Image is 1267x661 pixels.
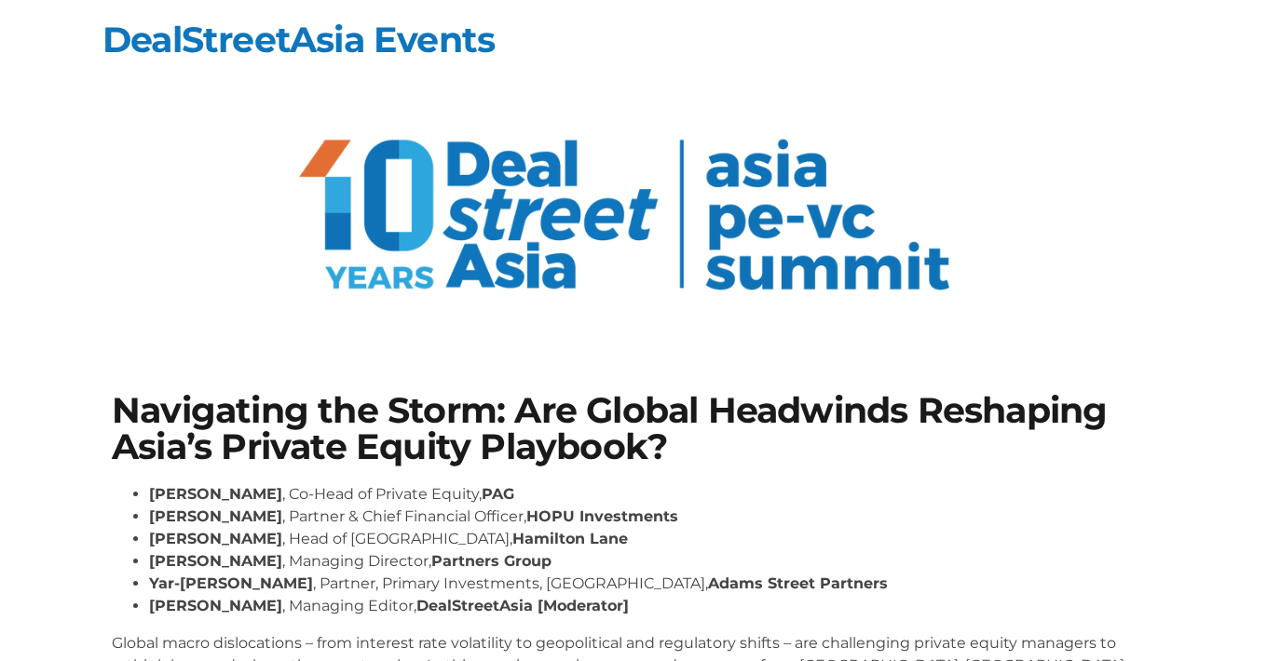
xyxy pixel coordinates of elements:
[526,507,678,525] strong: HOPU Investments
[149,574,313,592] strong: Yar-[PERSON_NAME]
[149,483,1155,506] li: , Co-Head of Private Equity,
[431,552,552,570] strong: Partners Group
[112,393,1155,465] h1: Navigating the Storm: Are Global Headwinds Reshaping Asia’s Private Equity Playbook?
[149,485,282,503] strong: [PERSON_NAME]
[149,506,1155,528] li: , Partner & Chief Financial Officer,
[149,507,282,525] strong: [PERSON_NAME]
[149,550,1155,573] li: , Managing Director,
[708,574,888,592] strong: Adams Street Partners
[149,552,282,570] strong: [PERSON_NAME]
[149,573,1155,595] li: , Partner, Primary Investments, [GEOGRAPHIC_DATA],
[149,528,1155,550] li: , Head of [GEOGRAPHIC_DATA],
[102,18,495,61] a: DealStreetAsia Events
[512,530,628,547] strong: Hamilton Lane
[149,595,1155,617] li: , Managing Editor,
[482,485,514,503] strong: PAG
[416,597,629,614] strong: DealStreetAsia [Moderator]
[149,597,282,614] strong: [PERSON_NAME]
[149,530,282,547] strong: [PERSON_NAME]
